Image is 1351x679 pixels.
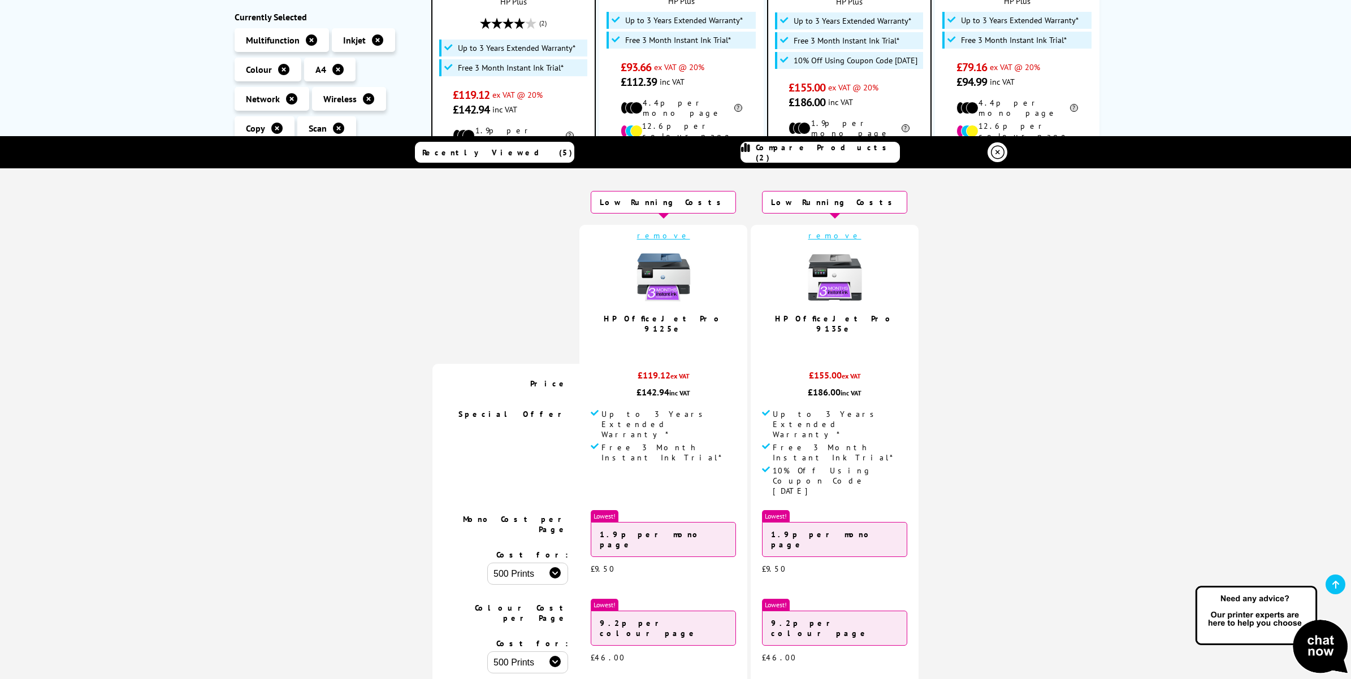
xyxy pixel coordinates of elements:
[458,409,568,419] span: Special Offer
[621,98,742,118] li: 4.4p per mono page
[773,409,907,439] span: Up to 3 Years Extended Warranty*
[771,529,873,550] strong: 1.9p per mono page
[653,340,667,352] span: 3.8
[762,652,796,663] span: £46.00
[246,64,272,75] span: Colour
[591,386,736,398] div: £142.94
[453,88,490,102] span: £119.12
[246,93,280,105] span: Network
[841,389,861,397] span: inc VAT
[591,652,625,663] span: £46.00
[956,75,988,89] span: £94.99
[660,76,685,87] span: inc VAT
[756,142,899,163] span: Compare Products (2)
[475,603,568,623] span: Colour Cost per Page
[773,442,907,463] span: Free 3 Month Instant Ink Trial*
[956,121,1078,141] li: 12.6p per colour page
[762,369,907,386] div: £155.00
[789,80,825,95] span: £155.00
[773,465,907,496] span: 10% Off Using Coupon Code [DATE]
[315,64,326,75] span: A4
[670,372,690,380] span: ex VAT
[492,104,517,115] span: inc VAT
[625,36,731,45] span: Free 3 Month Instant Ink Trial*
[621,60,652,75] span: £93.66
[415,142,574,163] a: Recently Viewed (5)
[669,389,690,397] span: inc VAT
[539,12,547,34] span: (2)
[762,510,790,522] span: Lowest!
[828,82,878,93] span: ex VAT @ 20%
[842,372,861,380] span: ex VAT
[591,369,736,386] div: £119.12
[956,60,988,75] span: £79.16
[667,340,679,352] span: / 5
[990,62,1040,72] span: ex VAT @ 20%
[1193,584,1351,677] img: Open Live Chat window
[601,442,736,463] span: Free 3 Month Instant Ink Trial*
[808,230,861,241] a: remove
[458,43,575,53] span: Up to 3 Years Extended Warranty*
[453,102,490,117] span: £142.94
[762,386,907,398] div: £186.00
[762,599,790,611] span: Lowest!
[422,147,573,158] span: Recently Viewed (5)
[591,191,736,214] div: Low Running Costs
[591,510,618,522] span: Lowest!
[591,564,615,574] span: £9.50
[741,142,900,163] a: Compare Products (2)
[775,314,895,334] a: HP OfficeJet Pro 9135e
[621,75,657,89] span: £112.39
[343,34,366,46] span: Inkjet
[309,123,327,134] span: Scan
[762,564,786,574] span: £9.50
[246,123,265,134] span: Copy
[246,34,300,46] span: Multifunction
[600,618,698,638] strong: 9.2p per colour page
[794,36,899,45] span: Free 3 Month Instant Ink Trial*
[654,62,704,72] span: ex VAT @ 20%
[637,230,690,241] a: remove
[635,249,692,306] img: hp-officejet-pro-9125e-front-new-small.jpg
[600,529,702,550] strong: 1.9p per mono page
[496,550,568,560] span: Cost for:
[604,314,724,334] a: HP OfficeJet Pro 9125e
[990,76,1015,87] span: inc VAT
[961,36,1067,45] span: Free 3 Month Instant Ink Trial*
[789,95,825,110] span: £186.00
[591,599,618,611] span: Lowest!
[458,63,564,72] span: Free 3 Month Instant Ink Trial*
[530,378,568,389] span: Price
[601,409,736,439] span: Up to 3 Years Extended Warranty*
[789,118,910,138] li: 1.9p per mono page
[762,191,907,214] div: Low Running Costs
[794,56,917,65] span: 10% Off Using Coupon Code [DATE]
[807,249,863,306] img: hp-officejet-pro-9135e-front-new-small.jpg
[794,16,911,25] span: Up to 3 Years Extended Warranty*
[771,618,869,638] strong: 9.2p per colour page
[956,98,1078,118] li: 4.4p per mono page
[323,93,357,105] span: Wireless
[453,125,574,146] li: 1.9p per mono page
[492,89,543,100] span: ex VAT @ 20%
[828,97,853,107] span: inc VAT
[961,16,1079,25] span: Up to 3 Years Extended Warranty*
[621,121,742,141] li: 12.6p per colour page
[625,16,743,25] span: Up to 3 Years Extended Warranty*
[235,11,420,23] div: Currently Selected
[496,638,568,648] span: Cost for:
[463,514,568,534] span: Mono Cost per Page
